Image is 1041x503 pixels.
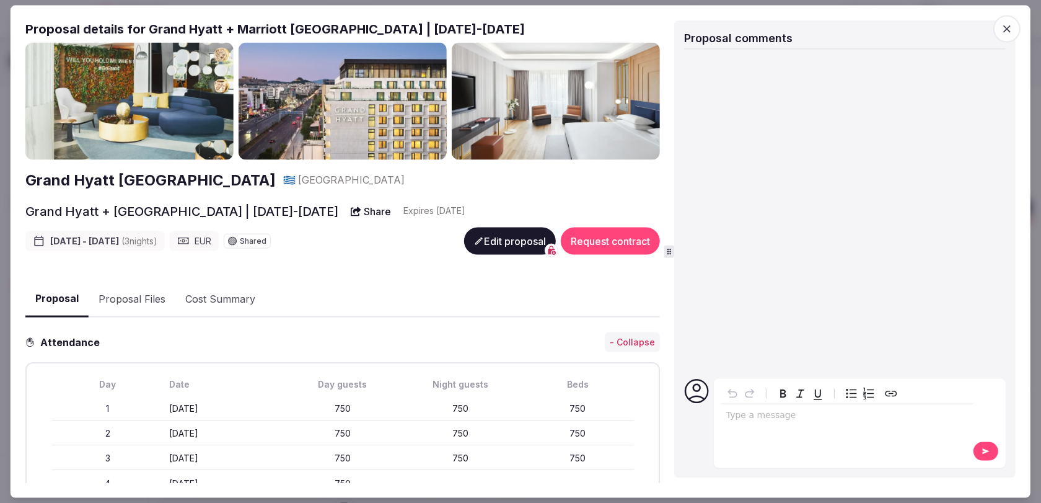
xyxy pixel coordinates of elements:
[170,231,219,251] div: EUR
[404,452,517,465] div: 750
[775,385,792,403] button: Bold
[605,332,660,352] button: - Collapse
[25,281,89,318] button: Proposal
[121,236,157,246] span: ( 3 night s )
[169,378,281,391] div: Date
[809,385,827,403] button: Underline
[286,427,399,440] div: 750
[51,378,164,391] div: Day
[882,385,900,403] button: Create link
[343,200,398,223] button: Share
[25,203,338,220] h2: Grand Hyatt + [GEOGRAPHIC_DATA] | [DATE]-[DATE]
[169,427,281,440] div: [DATE]
[51,452,164,465] div: 3
[239,42,447,159] img: Gallery photo 2
[169,452,281,465] div: [DATE]
[521,403,634,415] div: 750
[521,427,634,440] div: 750
[403,205,465,217] div: Expire s [DATE]
[843,385,860,403] button: Bulleted list
[286,378,399,391] div: Day guests
[404,403,517,415] div: 750
[169,478,281,490] div: [DATE]
[843,385,877,403] div: toggle group
[240,238,266,245] span: Shared
[860,385,877,403] button: Numbered list
[50,235,157,247] span: [DATE] - [DATE]
[286,452,399,465] div: 750
[286,478,399,490] div: 750
[404,427,517,440] div: 750
[51,478,164,490] div: 4
[721,404,973,429] div: editable markdown
[452,42,660,159] img: Gallery photo 3
[89,281,175,317] button: Proposal Files
[169,403,281,415] div: [DATE]
[684,31,793,44] span: Proposal comments
[521,452,634,465] div: 750
[283,174,296,186] span: 🇬🇷
[464,228,556,255] button: Edit proposal
[25,42,234,159] img: Gallery photo 1
[51,403,164,415] div: 1
[561,228,660,255] button: Request contract
[35,335,110,350] h3: Attendance
[25,169,276,190] a: Grand Hyatt [GEOGRAPHIC_DATA]
[792,385,809,403] button: Italic
[521,378,634,391] div: Beds
[51,427,164,440] div: 2
[25,20,660,37] h2: Proposal details for Grand Hyatt + Marriott [GEOGRAPHIC_DATA] | [DATE]-[DATE]
[286,403,399,415] div: 750
[298,173,405,187] span: [GEOGRAPHIC_DATA]
[175,281,265,317] button: Cost Summary
[283,173,296,187] button: 🇬🇷
[404,378,517,391] div: Night guests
